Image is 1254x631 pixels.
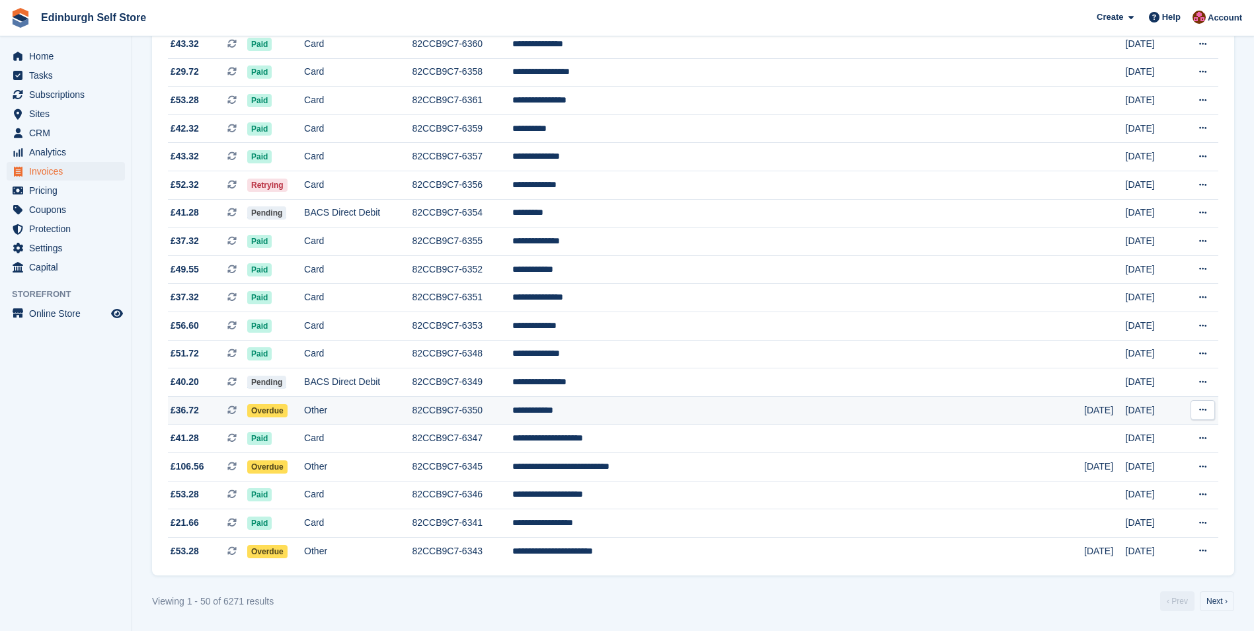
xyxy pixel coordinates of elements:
span: Storefront [12,288,132,301]
nav: Pages [1157,591,1237,611]
span: Paid [247,65,272,79]
span: Pending [247,206,286,220]
td: 82CCB9C7-6357 [412,143,512,171]
span: Tasks [29,66,108,85]
span: Sites [29,105,108,123]
span: £56.60 [171,319,199,333]
a: menu [7,200,125,219]
td: [DATE] [1084,396,1126,425]
span: £43.32 [171,37,199,51]
td: [DATE] [1126,255,1179,284]
td: Card [304,143,412,171]
span: Overdue [247,545,288,558]
a: menu [7,181,125,200]
td: Other [304,537,412,565]
td: Card [304,509,412,538]
span: £21.66 [171,516,199,530]
span: £41.28 [171,431,199,445]
span: Paid [247,319,272,333]
span: Subscriptions [29,85,108,104]
a: menu [7,220,125,238]
span: £37.32 [171,290,199,304]
td: BACS Direct Debit [304,199,412,228]
a: menu [7,124,125,142]
span: Paid [247,432,272,445]
span: Paid [247,517,272,530]
td: 82CCB9C7-6361 [412,87,512,115]
span: Paid [247,291,272,304]
span: Paid [247,150,272,163]
span: Paid [247,263,272,276]
span: Retrying [247,179,288,192]
span: £37.32 [171,234,199,248]
span: Paid [247,38,272,51]
img: stora-icon-8386f47178a22dfd0bd8f6a31ec36ba5ce8667c1dd55bd0f319d3a0aa187defe.svg [11,8,30,28]
td: Card [304,58,412,87]
td: 82CCB9C7-6350 [412,396,512,425]
td: Card [304,87,412,115]
span: Paid [247,235,272,248]
td: Card [304,114,412,143]
td: [DATE] [1126,368,1179,397]
td: [DATE] [1126,199,1179,228]
td: [DATE] [1126,453,1179,482]
td: [DATE] [1126,143,1179,171]
td: [DATE] [1126,396,1179,425]
span: Paid [247,94,272,107]
span: Paid [247,347,272,360]
span: £42.32 [171,122,199,136]
a: menu [7,85,125,104]
a: Previous [1160,591,1195,611]
td: 82CCB9C7-6346 [412,481,512,509]
span: £52.32 [171,178,199,192]
td: 82CCB9C7-6341 [412,509,512,538]
td: [DATE] [1126,114,1179,143]
td: [DATE] [1126,58,1179,87]
a: Preview store [109,306,125,321]
td: 82CCB9C7-6354 [412,199,512,228]
a: menu [7,258,125,276]
td: [DATE] [1126,481,1179,509]
span: Pending [247,376,286,389]
td: [DATE] [1126,171,1179,200]
td: BACS Direct Debit [304,368,412,397]
td: [DATE] [1084,453,1126,482]
span: £51.72 [171,347,199,360]
span: £53.28 [171,93,199,107]
span: Paid [247,488,272,501]
td: 82CCB9C7-6353 [412,312,512,341]
td: [DATE] [1126,312,1179,341]
td: [DATE] [1126,425,1179,453]
span: £40.20 [171,375,199,389]
a: menu [7,66,125,85]
span: Create [1097,11,1123,24]
td: 82CCB9C7-6348 [412,340,512,368]
td: Other [304,453,412,482]
span: £36.72 [171,403,199,417]
span: £43.32 [171,149,199,163]
td: [DATE] [1126,87,1179,115]
span: Help [1162,11,1181,24]
td: 82CCB9C7-6359 [412,114,512,143]
a: menu [7,47,125,65]
td: Other [304,396,412,425]
a: menu [7,105,125,123]
td: Card [304,171,412,200]
td: [DATE] [1126,284,1179,312]
span: £53.28 [171,487,199,501]
td: 82CCB9C7-6347 [412,425,512,453]
td: Card [304,340,412,368]
td: 82CCB9C7-6360 [412,30,512,59]
a: menu [7,143,125,161]
span: £41.28 [171,206,199,220]
td: Card [304,255,412,284]
span: Settings [29,239,108,257]
span: Overdue [247,460,288,474]
span: Account [1208,11,1242,24]
span: Analytics [29,143,108,161]
span: Online Store [29,304,108,323]
td: 82CCB9C7-6349 [412,368,512,397]
td: [DATE] [1126,228,1179,256]
span: Overdue [247,404,288,417]
span: Invoices [29,162,108,181]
